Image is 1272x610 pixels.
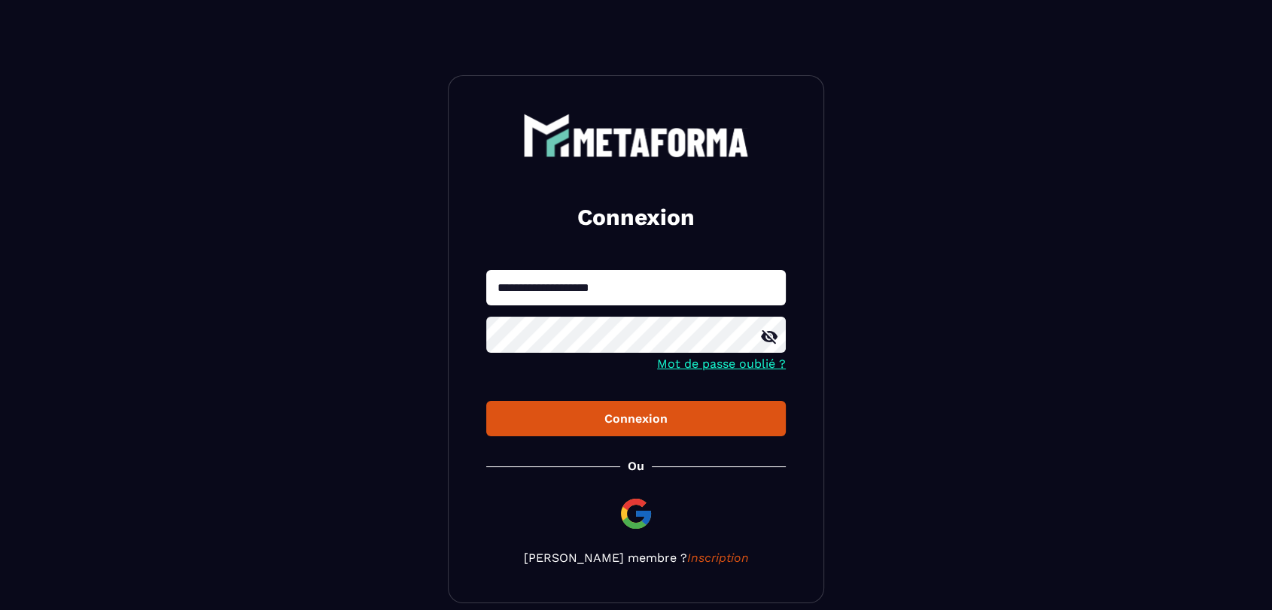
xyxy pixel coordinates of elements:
a: Inscription [687,551,749,565]
a: Mot de passe oublié ? [657,357,786,371]
a: logo [486,114,786,157]
h2: Connexion [504,202,768,232]
p: [PERSON_NAME] membre ? [486,551,786,565]
img: logo [523,114,749,157]
button: Connexion [486,401,786,436]
img: google [618,496,654,532]
p: Ou [628,459,644,473]
div: Connexion [498,411,774,426]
